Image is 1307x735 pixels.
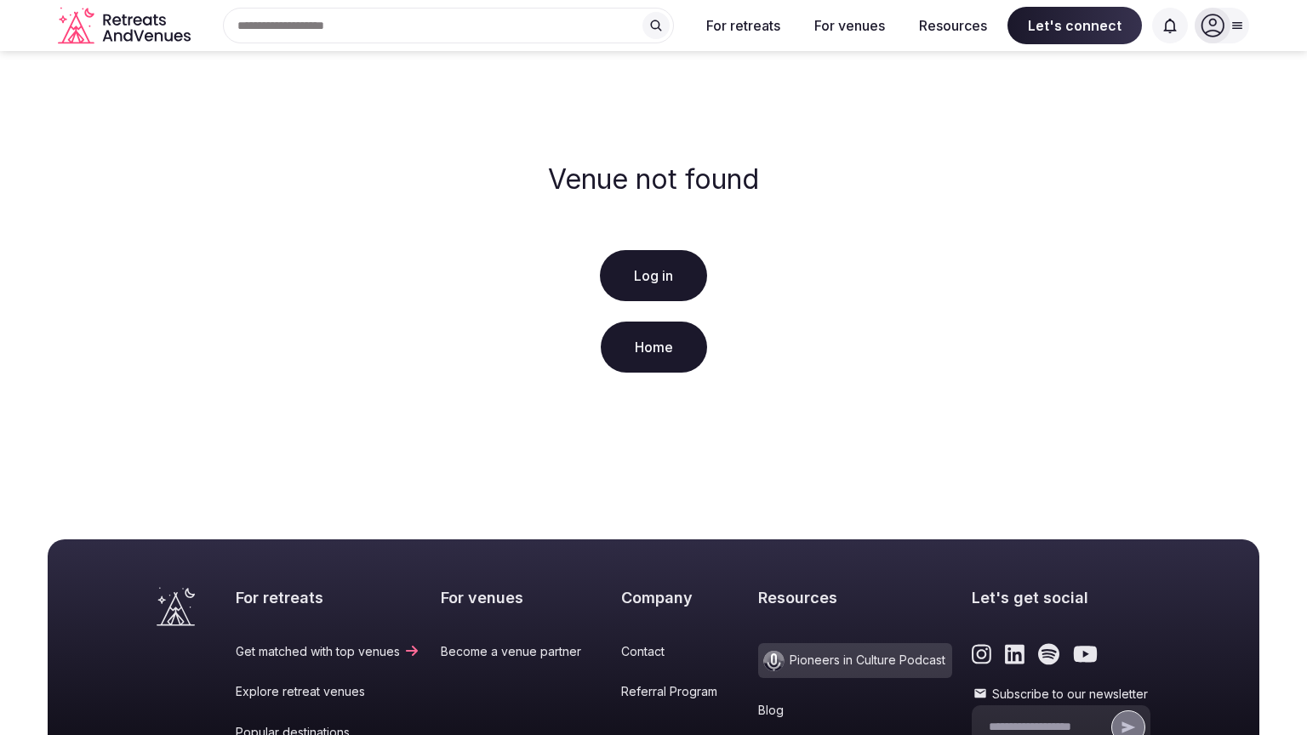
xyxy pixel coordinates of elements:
[972,587,1150,608] h2: Let's get social
[758,587,952,608] h2: Resources
[157,587,195,626] a: Visit the homepage
[58,7,194,45] a: Visit the homepage
[621,683,738,700] a: Referral Program
[905,7,1001,44] button: Resources
[441,643,602,660] a: Become a venue partner
[1005,643,1024,665] a: Link to the retreats and venues LinkedIn page
[58,7,194,45] svg: Retreats and Venues company logo
[441,587,602,608] h2: For venues
[972,686,1150,703] label: Subscribe to our newsletter
[236,643,420,660] a: Get matched with top venues
[972,643,991,665] a: Link to the retreats and venues Instagram page
[236,683,420,700] a: Explore retreat venues
[621,587,738,608] h2: Company
[693,7,794,44] button: For retreats
[1038,643,1059,665] a: Link to the retreats and venues Spotify page
[236,587,420,608] h2: For retreats
[621,643,738,660] a: Contact
[758,702,952,719] a: Blog
[601,322,707,373] a: Home
[758,643,952,678] a: Pioneers in Culture Podcast
[1073,643,1098,665] a: Link to the retreats and venues Youtube page
[801,7,899,44] button: For venues
[600,250,707,301] a: Log in
[548,163,759,196] h2: Venue not found
[1007,7,1142,44] span: Let's connect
